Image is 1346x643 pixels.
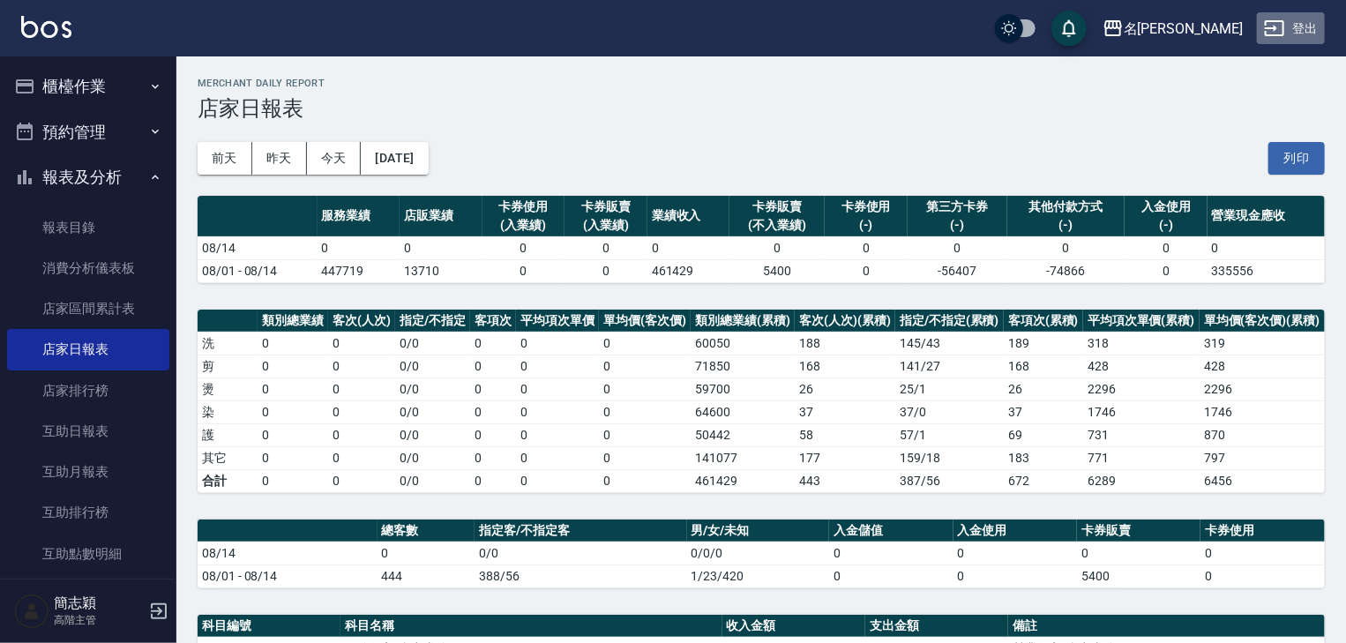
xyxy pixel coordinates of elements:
[470,423,516,446] td: 0
[198,259,318,282] td: 08/01 - 08/14
[1083,469,1200,492] td: 6289
[1208,196,1325,237] th: 營業現金應收
[395,423,470,446] td: 0 / 0
[1200,520,1325,542] th: 卡券使用
[795,423,895,446] td: 58
[198,142,252,175] button: 前天
[328,378,395,400] td: 0
[953,542,1077,564] td: 0
[475,542,686,564] td: 0/0
[953,520,1077,542] th: 入金使用
[599,423,691,446] td: 0
[1012,198,1120,216] div: 其他付款方式
[795,400,895,423] td: 37
[198,196,1325,283] table: a dense table
[1200,355,1325,378] td: 428
[1077,564,1200,587] td: 5400
[687,542,830,564] td: 0/0/0
[328,332,395,355] td: 0
[54,594,144,612] h5: 簡志穎
[7,370,169,411] a: 店家排行榜
[395,400,470,423] td: 0 / 0
[400,236,482,259] td: 0
[1200,423,1325,446] td: 870
[1077,520,1200,542] th: 卡券販賣
[1200,564,1325,587] td: 0
[516,446,599,469] td: 0
[691,400,795,423] td: 64600
[1004,400,1083,423] td: 37
[378,542,475,564] td: 0
[687,564,830,587] td: 1/23/420
[198,542,378,564] td: 08/14
[1007,236,1125,259] td: 0
[908,236,1007,259] td: 0
[908,259,1007,282] td: -56407
[470,378,516,400] td: 0
[1007,259,1125,282] td: -74866
[1200,310,1325,333] th: 單均價(客次價)(累積)
[1004,332,1083,355] td: 189
[400,259,482,282] td: 13710
[258,378,328,400] td: 0
[1083,355,1200,378] td: 428
[7,109,169,155] button: 預約管理
[318,236,400,259] td: 0
[1200,400,1325,423] td: 1746
[470,469,516,492] td: 0
[395,310,470,333] th: 指定/不指定
[647,236,730,259] td: 0
[895,469,1004,492] td: 387/56
[734,216,820,235] div: (不入業績)
[1268,142,1325,175] button: 列印
[1095,11,1250,47] button: 名[PERSON_NAME]
[1012,216,1120,235] div: (-)
[729,259,825,282] td: 5400
[198,564,378,587] td: 08/01 - 08/14
[198,96,1325,121] h3: 店家日報表
[318,259,400,282] td: 447719
[1004,423,1083,446] td: 69
[829,198,903,216] div: 卡券使用
[795,310,895,333] th: 客次(人次)(累積)
[795,355,895,378] td: 168
[895,423,1004,446] td: 57 / 1
[470,332,516,355] td: 0
[1200,446,1325,469] td: 797
[516,332,599,355] td: 0
[895,355,1004,378] td: 141 / 27
[1083,378,1200,400] td: 2296
[258,469,328,492] td: 0
[1124,18,1243,40] div: 名[PERSON_NAME]
[1004,446,1083,469] td: 183
[328,446,395,469] td: 0
[1125,259,1208,282] td: 0
[599,310,691,333] th: 單均價(客次價)
[7,154,169,200] button: 報表及分析
[198,78,1325,89] h2: Merchant Daily Report
[198,236,318,259] td: 08/14
[198,446,258,469] td: 其它
[395,446,470,469] td: 0 / 0
[1004,355,1083,378] td: 168
[953,564,1077,587] td: 0
[599,469,691,492] td: 0
[198,469,258,492] td: 合計
[599,378,691,400] td: 0
[1129,198,1203,216] div: 入金使用
[729,236,825,259] td: 0
[829,216,903,235] div: (-)
[569,198,643,216] div: 卡券販賣
[198,310,1325,493] table: a dense table
[1051,11,1087,46] button: save
[1208,259,1325,282] td: 335556
[470,355,516,378] td: 0
[829,542,953,564] td: 0
[687,520,830,542] th: 男/女/未知
[691,446,795,469] td: 141077
[258,332,328,355] td: 0
[198,520,1325,588] table: a dense table
[691,423,795,446] td: 50442
[400,196,482,237] th: 店販業績
[1004,378,1083,400] td: 26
